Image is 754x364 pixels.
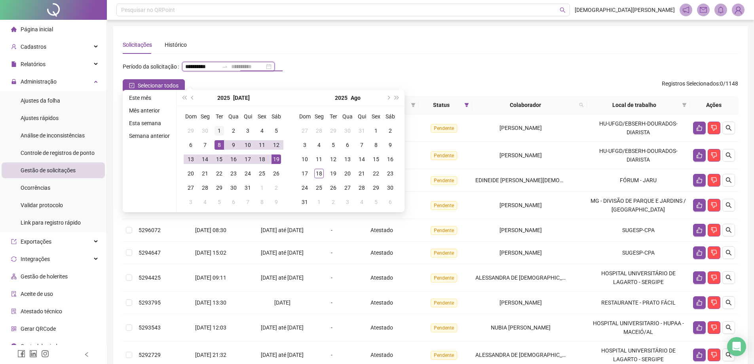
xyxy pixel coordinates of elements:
[732,4,744,16] img: 69351
[371,126,381,135] div: 1
[312,181,326,195] td: 2025-08-25
[21,78,57,85] span: Administração
[188,90,197,106] button: prev-year
[255,124,269,138] td: 2025-07-04
[198,195,212,209] td: 2025-08-04
[226,152,241,166] td: 2025-07-16
[726,324,732,331] span: search
[184,152,198,166] td: 2025-07-13
[312,166,326,181] td: 2025-08-18
[215,169,224,178] div: 22
[475,177,600,183] span: EDINEIDE [PERSON_NAME][DEMOGRAPHIC_DATA]
[312,109,326,124] th: Seg
[11,27,17,32] span: home
[255,109,269,124] th: Sex
[696,227,703,233] span: like
[261,227,304,233] span: [DATE] até [DATE]
[21,115,59,121] span: Ajustes rápidos
[229,183,238,192] div: 30
[129,83,135,88] span: check-square
[711,352,717,358] span: dislike
[357,169,367,178] div: 21
[184,109,198,124] th: Dom
[326,166,340,181] td: 2025-08-19
[335,90,348,106] button: year panel
[186,126,196,135] div: 29
[386,126,395,135] div: 2
[184,138,198,152] td: 2025-07-06
[343,197,352,207] div: 3
[200,126,210,135] div: 30
[711,177,717,183] span: dislike
[126,106,173,115] li: Mês anterior
[21,26,53,32] span: Página inicial
[700,6,707,13] span: mail
[198,181,212,195] td: 2025-07-28
[329,140,338,150] div: 5
[726,227,732,233] span: search
[579,103,584,107] span: search
[241,181,255,195] td: 2025-07-31
[186,197,196,207] div: 3
[475,101,576,109] span: Colaborador
[11,326,17,332] span: qrcode
[21,219,81,226] span: Link para registro rápido
[431,176,457,185] span: Pendente
[215,154,224,164] div: 15
[357,126,367,135] div: 31
[386,197,395,207] div: 6
[696,202,703,208] span: like
[369,166,383,181] td: 2025-08-22
[340,166,355,181] td: 2025-08-20
[431,151,457,160] span: Pendente
[431,226,457,235] span: Pendente
[139,227,161,233] span: 5296072
[123,79,185,92] button: Selecionar todos
[711,202,717,208] span: dislike
[229,197,238,207] div: 6
[340,124,355,138] td: 2025-07-30
[329,197,338,207] div: 2
[329,126,338,135] div: 29
[298,181,312,195] td: 2025-08-24
[226,109,241,124] th: Qua
[312,195,326,209] td: 2025-09-01
[212,152,226,166] td: 2025-07-15
[198,124,212,138] td: 2025-06-30
[463,99,471,111] span: filter
[123,60,182,73] label: Período da solicitação
[11,309,17,314] span: solution
[126,93,173,103] li: Este mês
[696,274,703,281] span: like
[386,154,395,164] div: 16
[200,140,210,150] div: 7
[711,274,717,281] span: dislike
[184,195,198,209] td: 2025-08-03
[298,166,312,181] td: 2025-08-17
[371,183,381,192] div: 29
[711,125,717,131] span: dislike
[343,140,352,150] div: 6
[241,152,255,166] td: 2025-07-17
[272,154,281,164] div: 19
[326,181,340,195] td: 2025-08-26
[696,324,703,331] span: like
[662,80,719,87] span: Registros Selecionados
[369,181,383,195] td: 2025-08-29
[326,138,340,152] td: 2025-08-05
[340,138,355,152] td: 2025-08-06
[300,197,310,207] div: 31
[680,99,688,111] span: filter
[355,138,369,152] td: 2025-08-07
[212,181,226,195] td: 2025-07-29
[198,166,212,181] td: 2025-07-21
[217,90,230,106] button: year panel
[357,197,367,207] div: 4
[21,97,60,104] span: Ajustes da folha
[200,154,210,164] div: 14
[186,140,196,150] div: 6
[355,124,369,138] td: 2025-07-31
[226,181,241,195] td: 2025-07-30
[351,90,361,106] button: month panel
[587,192,690,219] td: MG - DIVISÃO DE PARQUE E JARDINS / [GEOGRAPHIC_DATA]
